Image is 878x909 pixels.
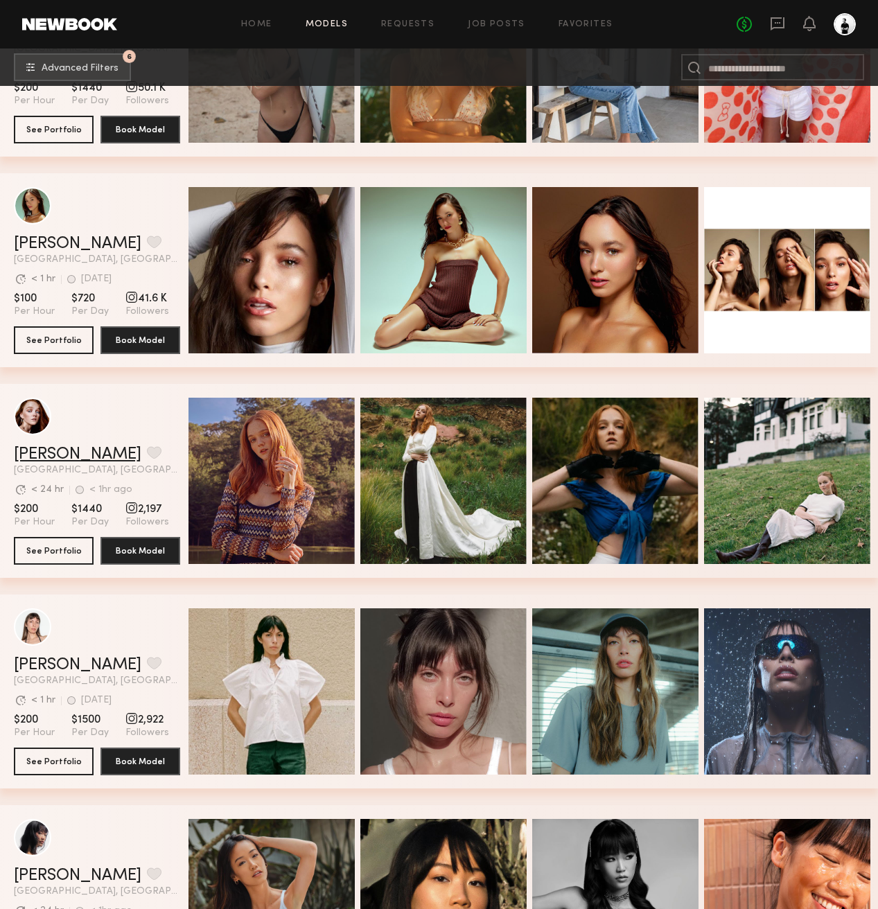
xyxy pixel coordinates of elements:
[14,53,131,81] button: 6Advanced Filters
[89,485,132,495] div: < 1hr ago
[71,727,109,739] span: Per Day
[14,95,55,107] span: Per Hour
[14,516,55,529] span: Per Hour
[71,306,109,318] span: Per Day
[100,326,180,354] button: Book Model
[559,20,613,29] a: Favorites
[14,748,94,775] button: See Portfolio
[14,326,94,354] button: See Portfolio
[81,274,112,284] div: [DATE]
[14,713,55,727] span: $200
[14,887,180,897] span: [GEOGRAPHIC_DATA], [GEOGRAPHIC_DATA]
[14,466,180,475] span: [GEOGRAPHIC_DATA], [GEOGRAPHIC_DATA]
[14,537,94,565] button: See Portfolio
[71,713,109,727] span: $1500
[42,64,118,73] span: Advanced Filters
[381,20,434,29] a: Requests
[125,713,169,727] span: 2,922
[14,116,94,143] button: See Portfolio
[71,81,109,95] span: $1440
[14,502,55,516] span: $200
[100,537,180,565] button: Book Model
[71,516,109,529] span: Per Day
[71,502,109,516] span: $1440
[125,516,169,529] span: Followers
[14,867,141,884] a: [PERSON_NAME]
[14,676,180,686] span: [GEOGRAPHIC_DATA], [GEOGRAPHIC_DATA]
[14,727,55,739] span: Per Hour
[100,748,180,775] button: Book Model
[241,20,272,29] a: Home
[468,20,525,29] a: Job Posts
[125,95,169,107] span: Followers
[14,292,55,306] span: $100
[81,696,112,705] div: [DATE]
[31,696,55,705] div: < 1 hr
[125,292,169,306] span: 41.6 K
[125,306,169,318] span: Followers
[125,81,169,95] span: 50.1 K
[31,274,55,284] div: < 1 hr
[125,727,169,739] span: Followers
[14,255,180,265] span: [GEOGRAPHIC_DATA], [GEOGRAPHIC_DATA]
[14,81,55,95] span: $200
[71,95,109,107] span: Per Day
[100,116,180,143] button: Book Model
[14,446,141,463] a: [PERSON_NAME]
[71,292,109,306] span: $720
[31,485,64,495] div: < 24 hr
[14,306,55,318] span: Per Hour
[14,657,141,673] a: [PERSON_NAME]
[127,53,132,60] span: 6
[306,20,348,29] a: Models
[125,502,169,516] span: 2,197
[14,236,141,252] a: [PERSON_NAME]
